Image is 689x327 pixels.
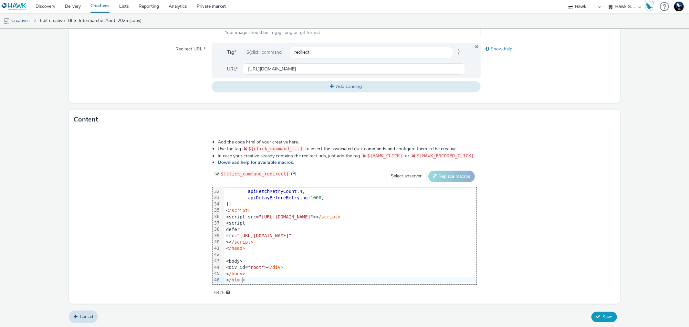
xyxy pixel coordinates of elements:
span: 1000 [310,195,321,200]
div: 33 [213,195,221,201]
div: 41 [213,245,221,252]
a: Cancel [69,311,98,323]
div: : , [224,188,476,195]
div: 43 [213,258,221,264]
div: 40 [213,239,221,245]
a: Download help for available macros. [218,159,297,165]
span: 4 [300,189,302,194]
div: 45 [213,270,221,277]
span: /html> [229,277,245,282]
span: apiFetchRetryCount [248,189,297,194]
span: Cancel [80,313,93,320]
span: "[URL][DOMAIN_NAME]" [259,214,313,219]
div: <script [224,220,476,227]
div: 34 [213,201,221,207]
span: ${HAWK_CLICK} [367,153,403,158]
span: ${HAWK_ENCODED_CLICK} [417,153,474,158]
div: < [224,271,476,277]
div: < [224,277,476,283]
a: Edit creative : BLS_Intermarche_Aout_2025 (copy) [37,13,145,28]
span: Your image should be in .jpg, .png or .gif format [225,29,320,36]
span: "root" [248,265,264,270]
div: < [224,245,476,252]
div: 35 [213,207,221,214]
span: apiDelayBeforeRetrying [248,195,308,200]
span: "[URL][DOMAIN_NAME]" [253,183,308,188]
div: defer [224,227,476,233]
div: <div id= >< [224,264,476,271]
span: } [453,47,465,58]
li: Use the tag to insert the associated click commands and configure them in the creative. [218,145,477,152]
span: /script> [232,239,253,245]
img: Support Hawk [674,2,684,11]
div: 42 [213,251,221,258]
span: ${click_command_...} [248,146,303,151]
h3: Content [74,115,98,124]
div: 39 [213,233,221,239]
img: mobile [3,18,10,24]
li: Add the code html of your creative here. [218,139,477,145]
div: <body> [224,258,476,265]
div: }; [224,201,476,207]
div: < [224,207,476,214]
span: 6475 [214,290,224,296]
span: /div> [270,265,283,270]
div: 44 [213,264,221,271]
span: /body> [229,271,245,276]
span: "[URL][DOMAIN_NAME]" [237,233,292,238]
div: ${click_command_ [241,47,289,58]
div: 32 [213,188,221,195]
span: copy to clipboard [291,172,296,176]
li: In case your creative already contains the redirect urls, just add the tag or [218,153,477,159]
button: Replace macros [428,171,475,182]
label: Redirect URL * [173,43,208,52]
span: ${click_command_redirect} [221,171,289,176]
a: Hawk Academy [644,1,657,12]
button: Save [591,312,617,322]
div: >< [224,239,476,246]
div: Maximum recommended length: 3000 characters. [226,290,230,296]
img: Hawk Academy [644,1,654,12]
input: url... [243,63,465,75]
div: 37 [213,220,221,227]
div: 38 [213,226,221,233]
div: : , [224,195,476,201]
div: 46 [213,277,221,283]
span: /head> [229,246,245,251]
button: Add Landing [212,81,480,92]
div: Show help [481,43,615,55]
div: <script src= >< [224,214,476,220]
div: src= [224,233,476,239]
span: /script> [319,214,340,219]
img: undefined Logo [2,3,26,11]
span: Save [603,314,612,320]
span: /script> [229,208,250,213]
div: 36 [213,214,221,220]
span: Add Landing [336,83,362,90]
